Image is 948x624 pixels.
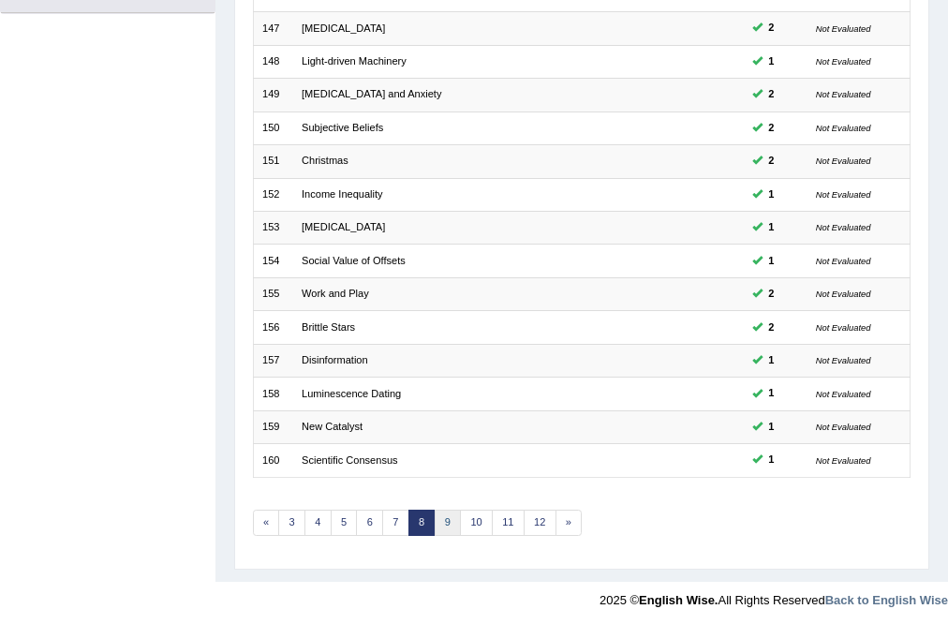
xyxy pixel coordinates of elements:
[816,56,871,67] small: Not Evaluated
[302,255,406,266] a: Social Value of Offsets
[302,288,369,299] a: Work and Play
[356,510,383,536] a: 6
[524,510,556,536] a: 12
[763,120,780,137] span: You can still take this question
[763,352,780,369] span: You can still take this question
[763,319,780,336] span: You can still take this question
[555,510,583,536] a: »
[302,188,383,200] a: Income Inequality
[253,410,293,443] td: 159
[816,422,871,432] small: Not Evaluated
[816,289,871,299] small: Not Evaluated
[278,510,305,536] a: 3
[302,221,385,232] a: [MEDICAL_DATA]
[302,122,383,133] a: Subjective Beliefs
[253,212,293,245] td: 153
[816,89,871,99] small: Not Evaluated
[816,455,871,466] small: Not Evaluated
[253,444,293,477] td: 160
[816,389,871,399] small: Not Evaluated
[253,145,293,178] td: 151
[763,20,780,37] span: You can still take this question
[382,510,409,536] a: 7
[763,385,780,402] span: You can still take this question
[825,593,948,607] a: Back to English Wise
[253,245,293,277] td: 154
[816,189,871,200] small: Not Evaluated
[460,510,493,536] a: 10
[763,219,780,236] span: You can still take this question
[816,123,871,133] small: Not Evaluated
[253,111,293,144] td: 150
[302,55,407,67] a: Light-driven Machinery
[253,311,293,344] td: 156
[816,156,871,166] small: Not Evaluated
[253,510,280,536] a: «
[763,86,780,103] span: You can still take this question
[435,510,462,536] a: 9
[816,23,871,34] small: Not Evaluated
[816,256,871,266] small: Not Evaluated
[331,510,358,536] a: 5
[763,286,780,303] span: You can still take this question
[492,510,525,536] a: 11
[253,378,293,410] td: 158
[253,12,293,45] td: 147
[253,344,293,377] td: 157
[302,454,398,466] a: Scientific Consensus
[600,582,948,609] div: 2025 © All Rights Reserved
[763,53,780,70] span: You can still take this question
[763,186,780,203] span: You can still take this question
[302,354,368,365] a: Disinformation
[253,45,293,78] td: 148
[302,388,401,399] a: Luminescence Dating
[302,22,385,34] a: [MEDICAL_DATA]
[302,88,441,99] a: [MEDICAL_DATA] and Anxiety
[253,79,293,111] td: 149
[763,153,780,170] span: You can still take this question
[763,452,780,468] span: You can still take this question
[302,155,348,166] a: Christmas
[763,419,780,436] span: You can still take this question
[253,178,293,211] td: 152
[304,510,332,536] a: 4
[253,277,293,310] td: 155
[816,322,871,333] small: Not Evaluated
[763,253,780,270] span: You can still take this question
[302,321,355,333] a: Brittle Stars
[408,510,436,536] a: 8
[816,355,871,365] small: Not Evaluated
[639,593,718,607] strong: English Wise.
[302,421,363,432] a: New Catalyst
[816,222,871,232] small: Not Evaluated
